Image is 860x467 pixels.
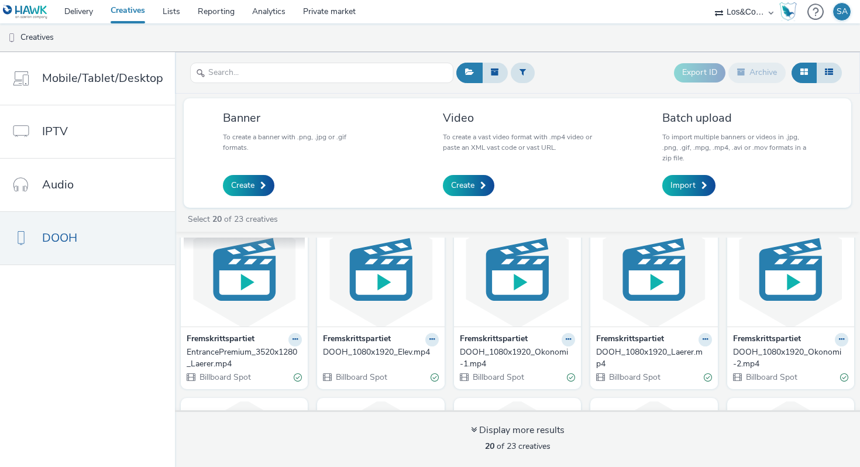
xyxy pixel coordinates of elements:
p: To create a vast video format with .mp4 video or paste an XML vast code or vast URL. [443,132,593,153]
div: SA [837,3,848,20]
strong: Fremskrittspartiet [460,333,528,346]
div: Valid [294,371,302,383]
img: EntrancePremium_3520x1280_Laerer.mp4 visual [184,212,305,327]
img: undefined Logo [3,5,48,19]
span: Mobile/Tablet/Desktop [42,70,163,87]
span: IPTV [42,123,68,140]
div: DOOH_1080x1920_Laerer.mp4 [596,346,707,370]
strong: Fremskrittspartiet [733,333,801,346]
a: DOOH_1080x1920_Okonomi-2.mp4 [733,346,848,370]
span: Billboard Spot [472,372,524,383]
a: DOOH_1080x1920_Elev.mp4 [323,346,438,358]
strong: Fremskrittspartiet [323,333,391,346]
div: Valid [704,371,712,383]
span: of 23 creatives [485,441,551,452]
button: Export ID [674,63,725,82]
div: Display more results [471,424,565,437]
img: DOOH_1080x1920_Elev.mp4 visual [320,212,441,327]
a: Create [443,175,494,196]
span: Billboard Spot [335,372,387,383]
input: Search... [190,63,453,83]
span: Audio [42,176,74,193]
button: Table [816,63,842,83]
a: Select of 23 creatives [187,214,283,225]
span: Import [670,180,696,191]
h3: Batch upload [662,110,812,126]
img: Hawk Academy [779,2,797,21]
strong: Fremskrittspartiet [596,333,664,346]
img: DOOH_1080x1920_Okonomi-2.mp4 visual [730,212,851,327]
span: Billboard Spot [745,372,797,383]
span: Billboard Spot [608,372,661,383]
div: Valid [431,371,439,383]
strong: 20 [485,441,494,452]
img: dooh [6,32,18,44]
p: To import multiple banners or videos in .jpg, .png, .gif, .mpg, .mp4, .avi or .mov formats in a z... [662,132,812,163]
span: Create [231,180,254,191]
p: To create a banner with .png, .jpg or .gif formats. [223,132,373,153]
a: DOOH_1080x1920_Okonomi-1.mp4 [460,346,575,370]
a: Create [223,175,274,196]
span: Create [451,180,474,191]
a: Import [662,175,715,196]
span: Billboard Spot [198,372,251,383]
h3: Video [443,110,593,126]
div: DOOH_1080x1920_Elev.mp4 [323,346,434,358]
a: Hawk Academy [779,2,801,21]
strong: 20 [212,214,222,225]
button: Grid [792,63,817,83]
div: DOOH_1080x1920_Okonomi-2.mp4 [733,346,844,370]
div: Valid [567,371,575,383]
h3: Banner [223,110,373,126]
div: Valid [840,371,848,383]
img: DOOH_1080x1920_Okonomi-1.mp4 visual [457,212,578,327]
img: DOOH_1080x1920_Laerer.mp4 visual [593,212,714,327]
a: EntrancePremium_3520x1280_Laerer.mp4 [187,346,302,370]
span: DOOH [42,229,77,246]
strong: Fremskrittspartiet [187,333,254,346]
div: DOOH_1080x1920_Okonomi-1.mp4 [460,346,570,370]
button: Archive [728,63,786,83]
div: EntrancePremium_3520x1280_Laerer.mp4 [187,346,297,370]
a: DOOH_1080x1920_Laerer.mp4 [596,346,711,370]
